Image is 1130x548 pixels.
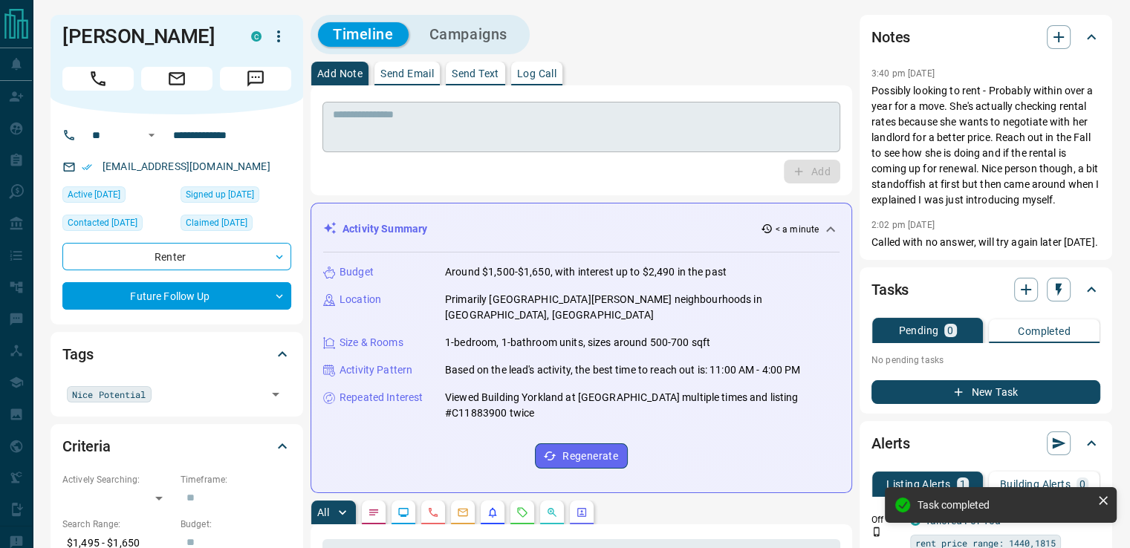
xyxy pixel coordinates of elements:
p: Budget [340,264,374,280]
h1: [PERSON_NAME] [62,25,229,48]
p: Actively Searching: [62,473,173,486]
span: Signed up [DATE] [186,187,254,202]
p: Listing Alerts [886,479,951,489]
svg: Requests [516,506,528,518]
button: Regenerate [535,443,628,469]
div: condos.ca [251,31,262,42]
h2: Criteria [62,434,111,458]
span: Active [DATE] [68,187,120,202]
p: Add Note [317,68,363,79]
p: Primarily [GEOGRAPHIC_DATA][PERSON_NAME] neighbourhoods in [GEOGRAPHIC_DATA], [GEOGRAPHIC_DATA] [445,292,840,323]
div: Activity Summary< a minute [323,215,840,243]
p: Search Range: [62,518,173,531]
p: Timeframe: [181,473,291,486]
button: New Task [871,380,1100,404]
p: Send Email [380,68,434,79]
svg: Push Notification Only [871,526,882,537]
svg: Calls [427,506,439,518]
p: < a minute [776,223,819,236]
span: Nice Potential [72,387,146,402]
p: Completed [1018,326,1071,336]
span: Claimed [DATE] [186,215,247,230]
div: Criteria [62,428,291,464]
p: Size & Rooms [340,335,403,350]
h2: Tags [62,342,93,366]
p: All [317,507,329,518]
button: Campaigns [415,22,522,47]
p: Location [340,292,381,307]
span: Message [220,67,291,91]
p: 1 [960,479,966,489]
div: Notes [871,19,1100,55]
div: Alerts [871,425,1100,461]
p: No pending tasks [871,349,1100,371]
div: Tue Oct 14 2025 [62,186,173,207]
p: Pending [898,325,938,336]
p: Called with no answer, will try again later [DATE]. [871,235,1100,250]
svg: Notes [368,506,380,518]
div: Wed Jan 15 2025 [181,186,291,207]
button: Open [143,126,160,144]
p: Repeated Interest [340,390,423,405]
h2: Alerts [871,431,910,455]
p: Send Text [452,68,499,79]
a: [EMAIL_ADDRESS][DOMAIN_NAME] [103,160,270,172]
span: Call [62,67,134,91]
p: Activity Summary [342,221,427,237]
svg: Agent Actions [576,506,588,518]
button: Timeline [318,22,409,47]
div: Tasks [871,272,1100,307]
p: Viewed Building Yorkland at [GEOGRAPHIC_DATA] multiple times and listing #C11883900 twice [445,390,840,421]
p: Based on the lead's activity, the best time to reach out is: 11:00 AM - 4:00 PM [445,362,800,378]
svg: Opportunities [546,506,558,518]
h2: Tasks [871,278,909,301]
div: Wed Jan 15 2025 [181,215,291,235]
p: Possibly looking to rent - Probably within over a year for a move. She's actually checking rental... [871,83,1100,208]
p: 2:02 pm [DATE] [871,220,935,230]
p: 3:40 pm [DATE] [871,68,935,79]
h2: Notes [871,25,910,49]
svg: Emails [457,506,469,518]
p: Off [871,513,901,526]
div: Sun Oct 12 2025 [62,215,173,235]
p: Around $1,500-$1,650, with interest up to $2,490 in the past [445,264,727,280]
svg: Email Verified [82,162,92,172]
p: 0 [1079,479,1085,489]
span: Email [141,67,212,91]
div: Future Follow Up [62,282,291,310]
p: Activity Pattern [340,362,412,378]
p: Building Alerts [1000,479,1071,489]
p: Budget: [181,518,291,531]
div: Tags [62,336,291,372]
p: 1-bedroom, 1-bathroom units, sizes around 500-700 sqft [445,335,710,350]
svg: Listing Alerts [487,506,499,518]
div: Renter [62,243,291,270]
p: Log Call [517,68,556,79]
svg: Lead Browsing Activity [397,506,409,518]
div: Task completed [918,499,1091,511]
span: Contacted [DATE] [68,215,137,230]
button: Open [265,384,286,405]
p: 0 [947,325,953,336]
